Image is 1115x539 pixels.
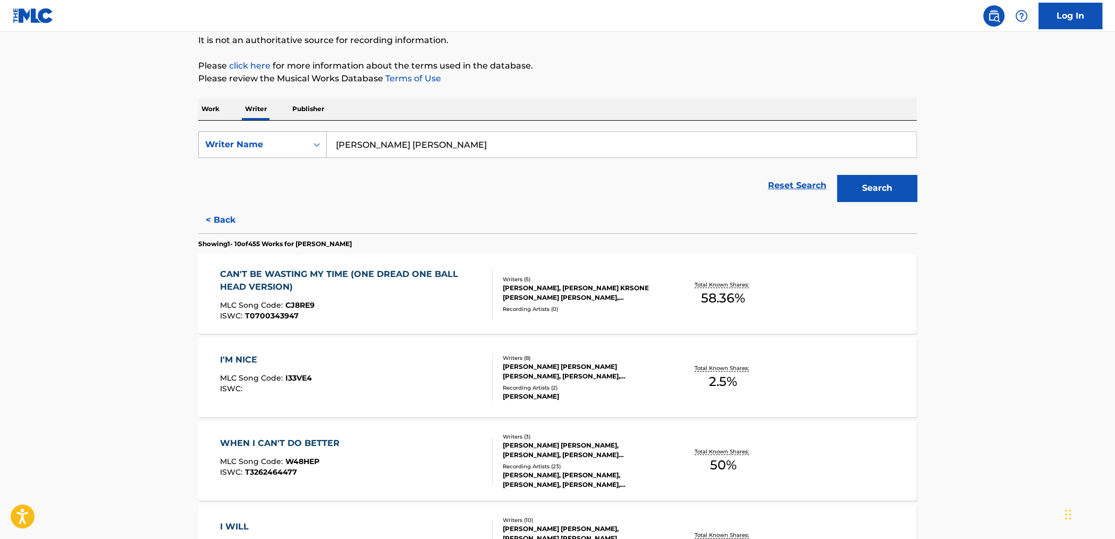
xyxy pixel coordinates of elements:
[220,311,245,321] span: ISWC :
[503,516,663,524] div: Writers ( 10 )
[1015,10,1028,22] img: help
[198,239,352,249] p: Showing 1 - 10 of 455 Works for [PERSON_NAME]
[701,289,745,308] span: 58.36 %
[709,372,737,391] span: 2.5 %
[503,354,663,362] div: Writers ( 8 )
[198,207,262,233] button: < Back
[503,384,663,392] div: Recording Artists ( 2 )
[285,457,319,466] span: W48HEP
[1062,488,1115,539] iframe: Chat Widget
[245,311,299,321] span: T0700343947
[198,338,917,417] a: I'M NICEMLC Song Code:I33VE4ISWC:Writers (8)[PERSON_NAME] [PERSON_NAME] [PERSON_NAME], [PERSON_NA...
[220,353,312,366] div: I'M NICE
[763,174,832,197] a: Reset Search
[198,60,917,72] p: Please for more information about the terms used in the database.
[220,437,345,450] div: WHEN I CAN'T DO BETTER
[1038,3,1102,29] a: Log In
[198,254,917,334] a: CAN'T BE WASTING MY TIME (ONE DREAD ONE BALL HEAD VERSION)MLC Song Code:CJ8RE9ISWC:T0700343947Wri...
[837,175,917,201] button: Search
[503,362,663,381] div: [PERSON_NAME] [PERSON_NAME] [PERSON_NAME], [PERSON_NAME], [PERSON_NAME], [PERSON_NAME], [PERSON_N...
[503,283,663,302] div: [PERSON_NAME], [PERSON_NAME] KRSONE [PERSON_NAME] [PERSON_NAME], [PERSON_NAME], [PERSON_NAME]
[710,456,737,475] span: 50 %
[503,305,663,313] div: Recording Artists ( 0 )
[242,98,270,120] p: Writer
[503,441,663,460] div: [PERSON_NAME] [PERSON_NAME], [PERSON_NAME], [PERSON_NAME] [PERSON_NAME]
[987,10,1000,22] img: search
[220,300,285,310] span: MLC Song Code :
[198,131,917,207] form: Search Form
[503,392,663,401] div: [PERSON_NAME]
[198,72,917,85] p: Please review the Musical Works Database
[503,462,663,470] div: Recording Artists ( 23 )
[198,421,917,501] a: WHEN I CAN'T DO BETTERMLC Song Code:W48HEPISWC:T3262464477Writers (3)[PERSON_NAME] [PERSON_NAME],...
[695,448,751,456] p: Total Known Shares:
[695,531,751,539] p: Total Known Shares:
[695,281,751,289] p: Total Known Shares:
[205,138,301,151] div: Writer Name
[383,73,441,83] a: Terms of Use
[13,8,54,23] img: MLC Logo
[220,384,245,393] span: ISWC :
[503,433,663,441] div: Writers ( 3 )
[220,467,245,477] span: ISWC :
[285,373,312,383] span: I33VE4
[503,275,663,283] div: Writers ( 5 )
[220,268,484,293] div: CAN'T BE WASTING MY TIME (ONE DREAD ONE BALL HEAD VERSION)
[983,5,1004,27] a: Public Search
[1065,499,1071,530] div: Drag
[198,98,223,120] p: Work
[695,364,751,372] p: Total Known Shares:
[229,61,271,71] a: click here
[245,467,297,477] span: T3262464477
[289,98,327,120] p: Publisher
[503,470,663,490] div: [PERSON_NAME], [PERSON_NAME], [PERSON_NAME], [PERSON_NAME], [PERSON_NAME]
[220,457,285,466] span: MLC Song Code :
[1011,5,1032,27] div: Help
[220,373,285,383] span: MLC Song Code :
[220,520,311,533] div: I WILL
[198,34,917,47] p: It is not an authoritative source for recording information.
[285,300,315,310] span: CJ8RE9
